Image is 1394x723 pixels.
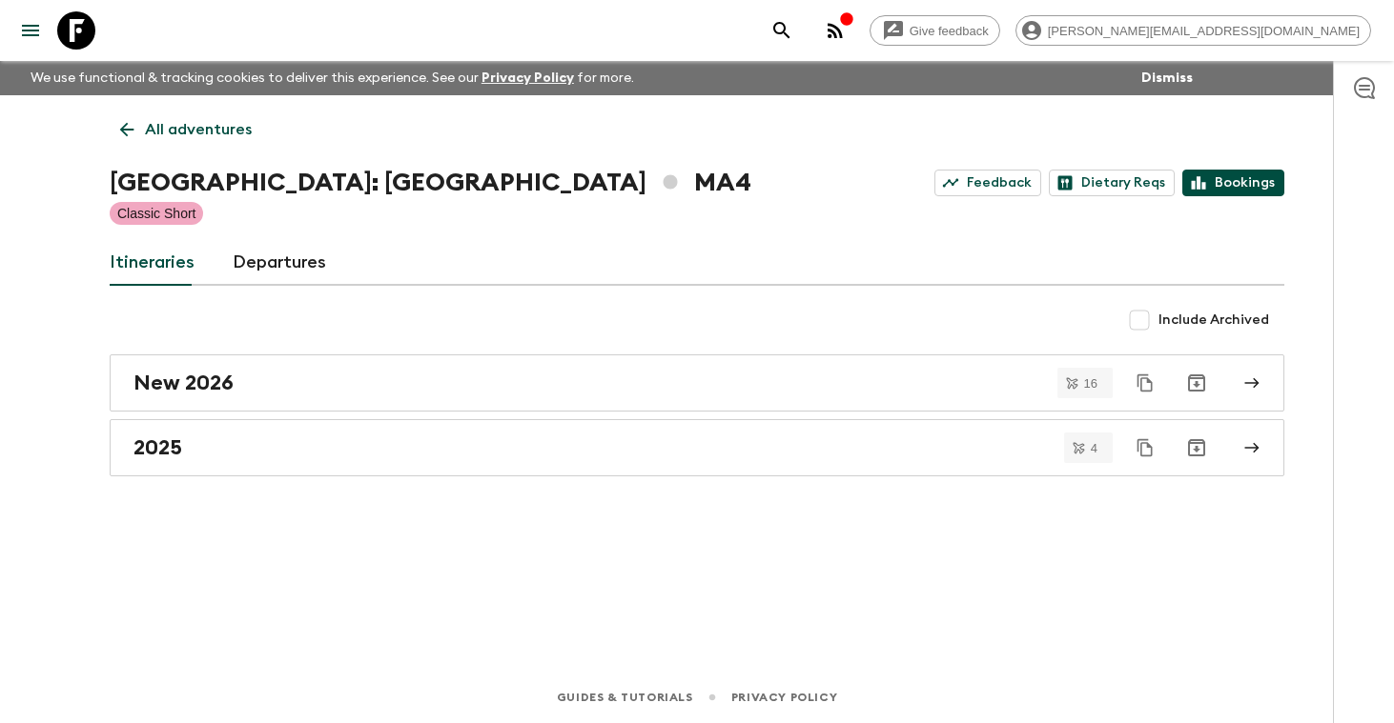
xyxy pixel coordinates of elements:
[133,371,234,395] h2: New 2026
[110,354,1284,412] a: New 2026
[110,110,262,149] a: All adventures
[1037,24,1370,38] span: [PERSON_NAME][EMAIL_ADDRESS][DOMAIN_NAME]
[11,11,50,50] button: menu
[1049,170,1175,196] a: Dietary Reqs
[557,687,693,708] a: Guides & Tutorials
[1128,431,1162,465] button: Duplicate
[482,71,574,85] a: Privacy Policy
[1079,442,1109,454] span: 4
[934,170,1041,196] a: Feedback
[870,15,1000,46] a: Give feedback
[1178,429,1216,467] button: Archive
[1158,311,1269,330] span: Include Archived
[133,435,182,460] h2: 2025
[110,240,195,286] a: Itineraries
[1182,170,1284,196] a: Bookings
[110,164,751,202] h1: [GEOGRAPHIC_DATA]: [GEOGRAPHIC_DATA] MA4
[1073,377,1109,390] span: 16
[1137,65,1198,91] button: Dismiss
[763,11,801,50] button: search adventures
[899,24,999,38] span: Give feedback
[1015,15,1371,46] div: [PERSON_NAME][EMAIL_ADDRESS][DOMAIN_NAME]
[145,118,252,141] p: All adventures
[117,204,195,223] p: Classic Short
[233,240,326,286] a: Departures
[1128,366,1162,400] button: Duplicate
[110,419,1284,476] a: 2025
[23,61,642,95] p: We use functional & tracking cookies to deliver this experience. See our for more.
[731,687,837,708] a: Privacy Policy
[1178,364,1216,402] button: Archive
